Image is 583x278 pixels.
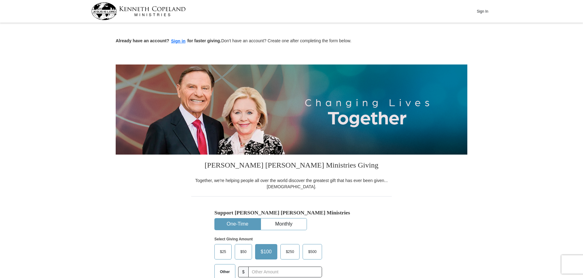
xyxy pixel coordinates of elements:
span: $100 [258,247,275,256]
span: Other [217,267,233,276]
button: Sign In [473,6,492,16]
button: Monthly [261,218,307,230]
span: $250 [283,247,297,256]
h3: [PERSON_NAME] [PERSON_NAME] Ministries Giving [191,155,392,177]
input: Other Amount [248,267,322,277]
div: Together, we're helping people all over the world discover the greatest gift that has ever been g... [191,177,392,190]
span: $25 [217,247,229,256]
img: kcm-header-logo.svg [91,2,186,20]
span: $ [238,267,249,277]
button: One-Time [215,218,260,230]
h5: Support [PERSON_NAME] [PERSON_NAME] Ministries [214,210,369,216]
span: $50 [237,247,250,256]
button: Sign in [169,38,188,45]
p: Don't have an account? Create one after completing the form below. [116,38,467,45]
strong: Select Giving Amount [214,237,253,241]
strong: Already have an account? for faster giving. [116,38,221,43]
span: $500 [305,247,320,256]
